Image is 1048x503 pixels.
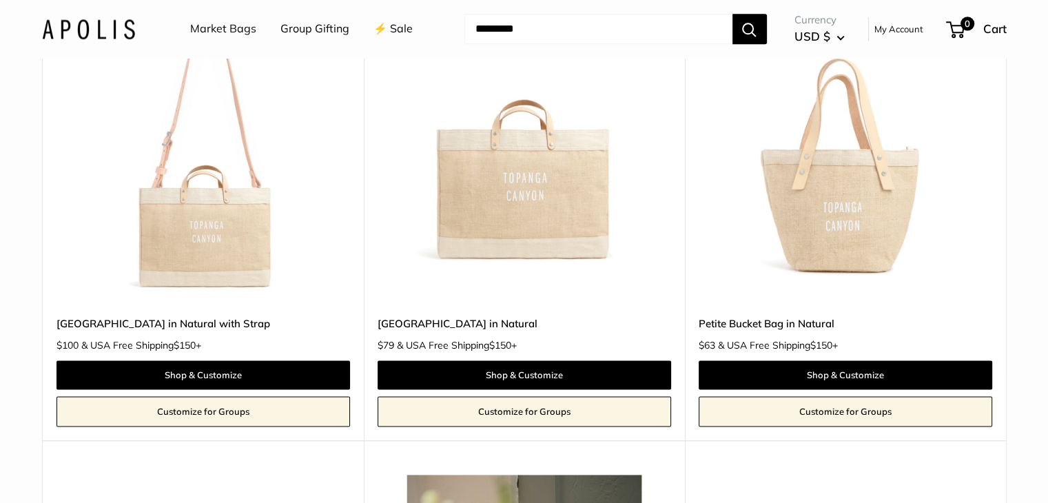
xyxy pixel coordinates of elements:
img: East West Market Bag in Natural [378,8,671,302]
img: Apolis [42,19,135,39]
a: [GEOGRAPHIC_DATA] in Natural [378,316,671,331]
a: Shop & Customize [56,360,350,389]
a: Market Bags [190,19,256,39]
input: Search... [464,14,732,44]
a: ⚡️ Sale [373,19,413,39]
span: 0 [960,17,974,30]
img: East West Bag in Natural with Strap [56,8,350,302]
span: & USA Free Shipping + [718,340,838,350]
span: & USA Free Shipping + [397,340,517,350]
a: Group Gifting [280,19,349,39]
span: USD $ [794,29,830,43]
span: $63 [699,339,715,351]
a: Customize for Groups [699,396,992,427]
span: $100 [56,339,79,351]
button: USD $ [794,25,845,48]
a: Shop & Customize [699,360,992,389]
a: Customize for Groups [378,396,671,427]
img: Petite Bucket Bag in Natural [699,8,992,302]
button: Search [732,14,767,44]
span: $150 [174,339,196,351]
a: My Account [874,21,923,37]
a: Shop & Customize [378,360,671,389]
a: East West Market Bag in NaturalEast West Market Bag in Natural [378,8,671,302]
a: 0 Cart [947,18,1007,40]
a: Petite Bucket Bag in NaturalPetite Bucket Bag in Natural [699,8,992,302]
span: $150 [810,339,832,351]
span: & USA Free Shipping + [81,340,201,350]
span: $79 [378,339,394,351]
a: [GEOGRAPHIC_DATA] in Natural with Strap [56,316,350,331]
a: East West Bag in Natural with StrapEast West Bag in Natural with Strap [56,8,350,302]
span: Cart [983,21,1007,36]
span: Currency [794,10,845,30]
a: Customize for Groups [56,396,350,427]
span: $150 [489,339,511,351]
a: Petite Bucket Bag in Natural [699,316,992,331]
